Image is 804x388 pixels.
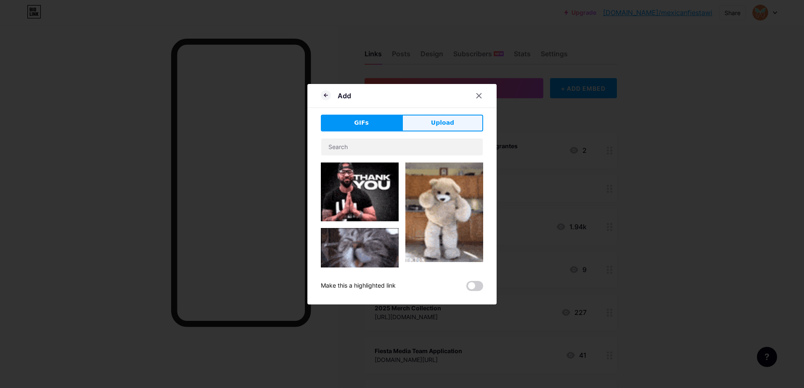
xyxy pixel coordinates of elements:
div: Add [338,91,351,101]
div: Make this a highlighted link [321,281,396,291]
img: Gihpy [405,163,483,262]
img: Gihpy [321,228,399,292]
button: GIFs [321,115,402,131]
span: Upload [431,118,454,127]
span: GIFs [354,118,369,127]
img: Gihpy [321,163,399,222]
input: Search [321,139,483,155]
button: Upload [402,115,483,131]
